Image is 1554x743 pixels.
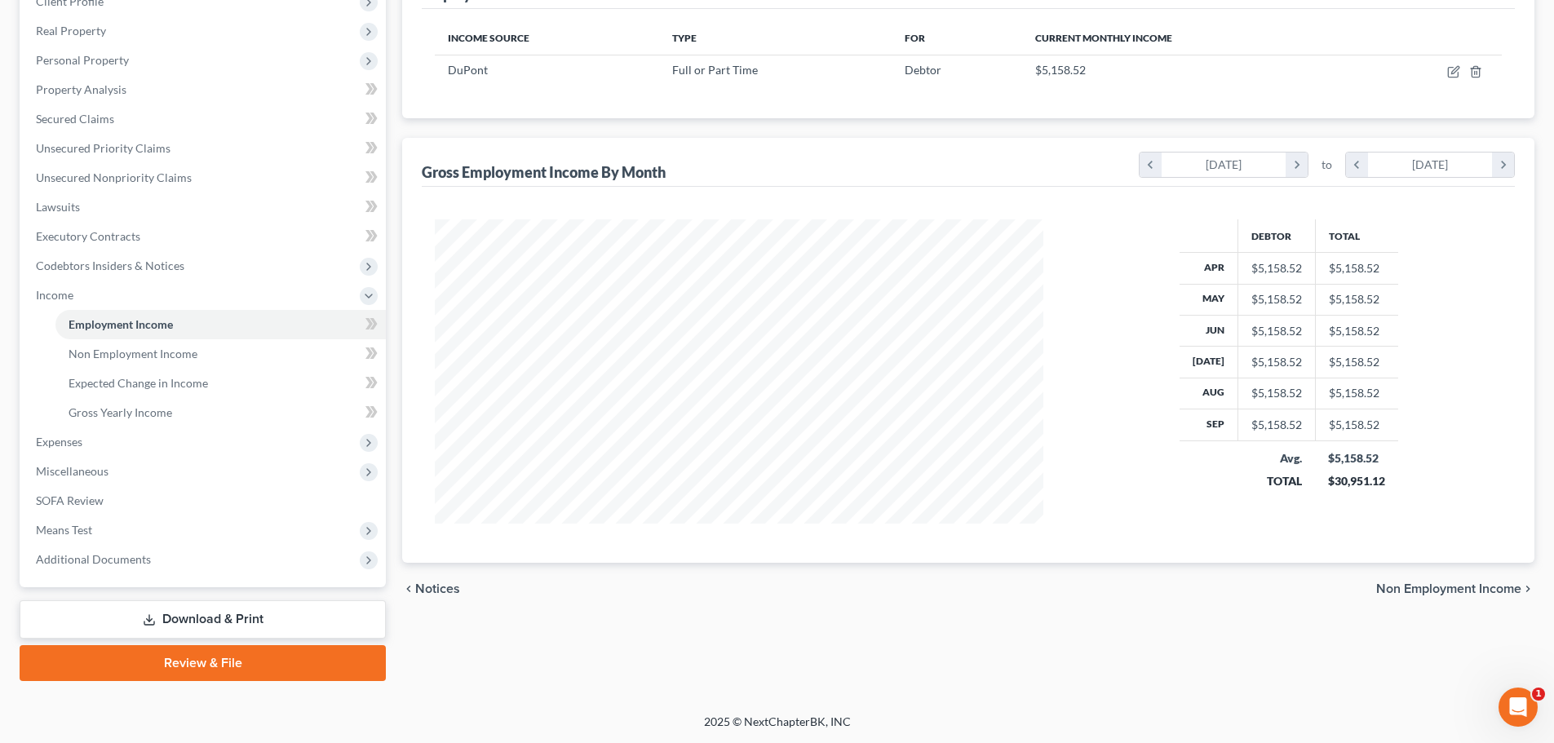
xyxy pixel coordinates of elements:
div: $5,158.52 [1251,354,1302,370]
span: Current Monthly Income [1035,32,1172,44]
a: Executory Contracts [23,222,386,251]
th: [DATE] [1180,347,1238,378]
div: $5,158.52 [1251,417,1302,433]
a: Expected Change in Income [55,369,386,398]
span: Unsecured Nonpriority Claims [36,170,192,184]
td: $5,158.52 [1315,315,1398,346]
a: Non Employment Income [55,339,386,369]
a: SOFA Review [23,486,386,515]
i: chevron_left [402,582,415,595]
a: Review & File [20,645,386,681]
span: Non Employment Income [69,347,197,360]
span: Executory Contracts [36,229,140,243]
button: chevron_left Notices [402,582,460,595]
span: Miscellaneous [36,464,108,478]
th: Sep [1180,409,1238,440]
i: chevron_left [1140,153,1162,177]
span: SOFA Review [36,493,104,507]
div: $5,158.52 [1251,291,1302,307]
i: chevron_right [1286,153,1308,177]
div: 2025 © NextChapterBK, INC [312,714,1242,743]
div: $5,158.52 [1328,450,1385,467]
div: TOTAL [1251,473,1302,489]
div: $30,951.12 [1328,473,1385,489]
td: $5,158.52 [1315,409,1398,440]
span: Unsecured Priority Claims [36,141,170,155]
a: Secured Claims [23,104,386,134]
span: Expenses [36,435,82,449]
div: Avg. [1251,450,1302,467]
span: Debtor [905,63,941,77]
span: Gross Yearly Income [69,405,172,419]
a: Employment Income [55,310,386,339]
span: For [905,32,925,44]
th: Jun [1180,315,1238,346]
a: Lawsuits [23,192,386,222]
span: Income Source [448,32,529,44]
th: May [1180,284,1238,315]
div: $5,158.52 [1251,323,1302,339]
td: $5,158.52 [1315,253,1398,284]
div: $5,158.52 [1251,385,1302,401]
span: Income [36,288,73,302]
span: DuPont [448,63,488,77]
button: Non Employment Income chevron_right [1376,582,1534,595]
td: $5,158.52 [1315,378,1398,409]
iframe: Intercom live chat [1499,688,1538,727]
th: Aug [1180,378,1238,409]
i: chevron_right [1492,153,1514,177]
i: chevron_left [1346,153,1368,177]
span: Expected Change in Income [69,376,208,390]
div: [DATE] [1368,153,1493,177]
span: Non Employment Income [1376,582,1521,595]
div: Gross Employment Income By Month [422,162,666,182]
span: Secured Claims [36,112,114,126]
span: Type [672,32,697,44]
a: Download & Print [20,600,386,639]
a: Property Analysis [23,75,386,104]
a: Gross Yearly Income [55,398,386,427]
i: chevron_right [1521,582,1534,595]
span: Codebtors Insiders & Notices [36,259,184,272]
span: Additional Documents [36,552,151,566]
a: Unsecured Priority Claims [23,134,386,163]
a: Unsecured Nonpriority Claims [23,163,386,192]
span: Employment Income [69,317,173,331]
th: Debtor [1237,219,1315,252]
span: $5,158.52 [1035,63,1086,77]
span: Notices [415,582,460,595]
span: 1 [1532,688,1545,701]
span: Lawsuits [36,200,80,214]
span: Property Analysis [36,82,126,96]
span: to [1322,157,1332,173]
div: [DATE] [1162,153,1286,177]
span: Real Property [36,24,106,38]
span: Personal Property [36,53,129,67]
div: $5,158.52 [1251,260,1302,276]
td: $5,158.52 [1315,284,1398,315]
th: Total [1315,219,1398,252]
span: Means Test [36,523,92,537]
td: $5,158.52 [1315,347,1398,378]
span: Full or Part Time [672,63,758,77]
th: Apr [1180,253,1238,284]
